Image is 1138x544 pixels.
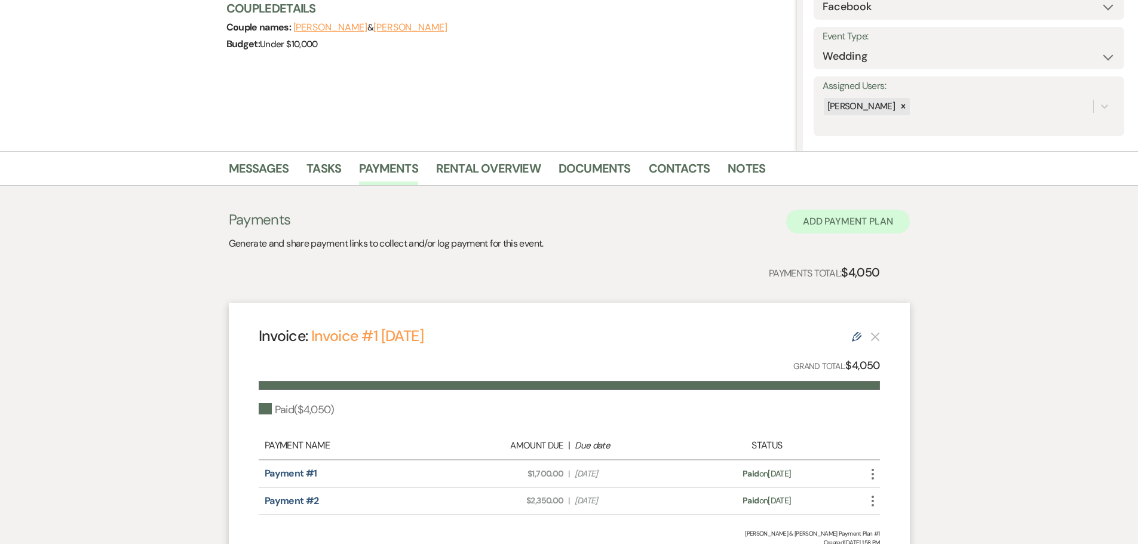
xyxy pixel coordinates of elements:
a: Notes [728,159,765,185]
p: Generate and share payment links to collect and/or log payment for this event. [229,236,544,251]
span: $2,350.00 [453,494,563,507]
span: [DATE] [575,468,685,480]
span: Budget: [226,38,260,50]
span: | [568,468,569,480]
strong: $4,050 [845,358,879,373]
div: Status [691,438,843,453]
span: $1,700.00 [453,468,563,480]
a: Messages [229,159,289,185]
button: This payment plan cannot be deleted because it contains links that have been paid through Weven’s... [870,331,880,342]
div: Paid ( $4,050 ) [259,402,334,418]
a: Payments [359,159,418,185]
p: Grand Total: [793,357,880,374]
h3: Payments [229,210,544,230]
label: Event Type: [823,28,1115,45]
a: Contacts [649,159,710,185]
div: | [447,438,691,453]
a: Payment #2 [265,494,319,507]
div: on [DATE] [691,468,843,480]
p: Payments Total: [769,263,880,282]
div: [PERSON_NAME] [824,98,897,115]
button: [PERSON_NAME] [293,23,367,32]
span: | [568,494,569,507]
div: Payment Name [265,438,447,453]
h4: Invoice: [259,325,424,346]
span: Paid [743,468,759,479]
strong: $4,050 [841,265,879,280]
button: Add Payment Plan [786,210,910,233]
span: [DATE] [575,494,685,507]
div: Due date [575,439,685,453]
span: & [293,21,447,33]
a: Tasks [306,159,341,185]
span: Couple names: [226,21,293,33]
a: Invoice #1 [DATE] [311,326,424,346]
div: Amount Due [453,439,563,453]
span: Paid [743,495,759,506]
label: Assigned Users: [823,78,1115,95]
button: [PERSON_NAME] [373,23,447,32]
a: Rental Overview [436,159,541,185]
a: Documents [559,159,631,185]
div: [PERSON_NAME] & [PERSON_NAME] Payment Plan #1 [259,529,880,538]
div: on [DATE] [691,494,843,507]
a: Payment #1 [265,467,317,480]
span: Under $10,000 [260,38,318,50]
